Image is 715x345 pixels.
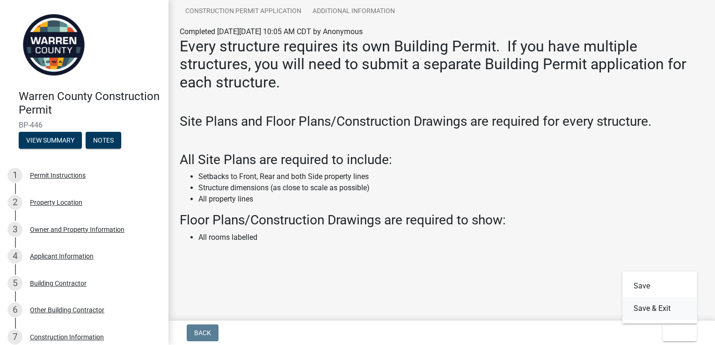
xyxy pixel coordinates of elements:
[7,222,22,237] div: 3
[30,307,104,313] div: Other Building Contractor
[663,324,697,341] button: Exit
[7,168,22,183] div: 1
[30,253,94,259] div: Applicant Information
[7,249,22,264] div: 4
[198,232,704,243] li: All rooms labelled
[194,329,211,337] span: Back
[86,137,121,144] wm-modal-confirm: Notes
[670,329,684,337] span: Exit
[198,171,704,182] li: Setbacks to Front, Rear and both Side property lines
[7,302,22,317] div: 6
[198,194,704,205] li: All property lines
[622,297,697,320] button: Save & Exit
[30,172,86,179] div: Permit Instructions
[180,152,704,168] h3: All Site Plans are required to include:
[7,330,22,345] div: 7
[180,37,704,91] h2: Every structure requires its own Building Permit. If you have multiple structures, you will need ...
[30,334,104,340] div: Construction Information
[30,280,87,287] div: Building Contractor
[19,10,89,80] img: Warren County, Iowa
[7,195,22,210] div: 2
[622,271,697,323] div: Exit
[19,121,150,129] span: BP-446
[198,182,704,194] li: Structure dimensions (as close to scale as possible)
[19,137,82,144] wm-modal-confirm: Summary
[622,275,697,297] button: Save
[180,114,704,129] h3: Site Plans and Floor Plans/Construction Drawings are required for every structure.
[7,276,22,291] div: 5
[180,212,704,228] h3: Floor Plans/Construction Drawings are required to show:
[30,199,82,206] div: Property Location
[180,27,363,36] span: Completed [DATE][DATE] 10:05 AM CDT by Anonymous
[86,132,121,149] button: Notes
[187,324,219,341] button: Back
[30,226,124,233] div: Owner and Property Information
[19,132,82,149] button: View Summary
[19,90,161,117] h4: Warren County Construction Permit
